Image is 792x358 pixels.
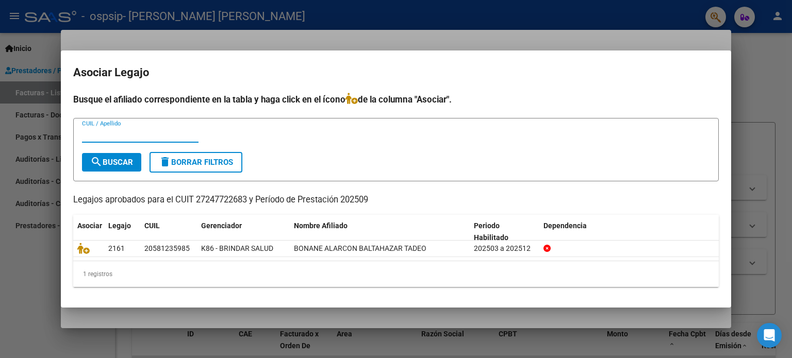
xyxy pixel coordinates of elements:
span: Legajo [108,221,131,230]
span: 2161 [108,244,125,252]
datatable-header-cell: Legajo [104,215,140,249]
datatable-header-cell: Dependencia [539,215,719,249]
span: K86 - BRINDAR SALUD [201,244,273,252]
mat-icon: delete [159,156,171,168]
div: 1 registros [73,261,719,287]
p: Legajos aprobados para el CUIT 27247722683 y Período de Prestación 202509 [73,194,719,207]
h2: Asociar Legajo [73,63,719,82]
div: 202503 a 202512 [474,243,535,254]
span: BONANE ALARCON BALTAHAZAR TADEO [294,244,426,252]
span: Borrar Filtros [159,158,233,167]
h4: Busque el afiliado correspondiente en la tabla y haga click en el ícono de la columna "Asociar". [73,93,719,106]
mat-icon: search [90,156,103,168]
span: CUIL [144,221,160,230]
button: Borrar Filtros [150,152,242,173]
datatable-header-cell: Periodo Habilitado [470,215,539,249]
span: Gerenciador [201,221,242,230]
span: Nombre Afiliado [294,221,348,230]
div: Open Intercom Messenger [757,323,782,348]
span: Buscar [90,158,133,167]
span: Asociar [77,221,102,230]
datatable-header-cell: Asociar [73,215,104,249]
span: Periodo Habilitado [474,221,508,242]
span: Dependencia [543,221,587,230]
datatable-header-cell: Nombre Afiliado [290,215,470,249]
datatable-header-cell: CUIL [140,215,197,249]
div: 20581235985 [144,243,190,254]
button: Buscar [82,153,141,172]
datatable-header-cell: Gerenciador [197,215,290,249]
